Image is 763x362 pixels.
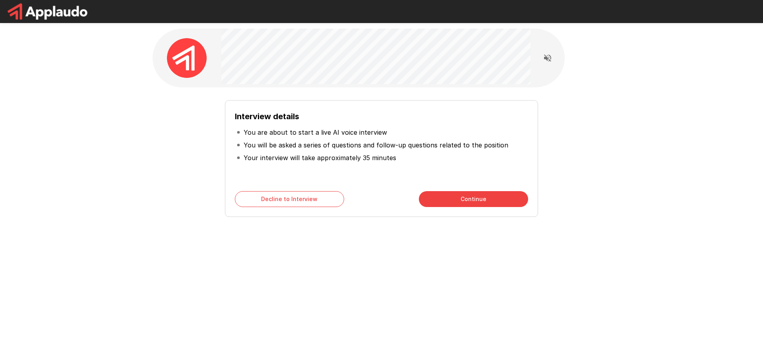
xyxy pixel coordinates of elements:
button: Continue [419,191,528,207]
img: applaudo_avatar.png [167,38,207,78]
p: You will be asked a series of questions and follow-up questions related to the position [244,140,508,150]
p: Your interview will take approximately 35 minutes [244,153,396,163]
b: Interview details [235,112,299,121]
button: Decline to Interview [235,191,344,207]
p: You are about to start a live AI voice interview [244,128,387,137]
button: Read questions aloud [540,50,556,66]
